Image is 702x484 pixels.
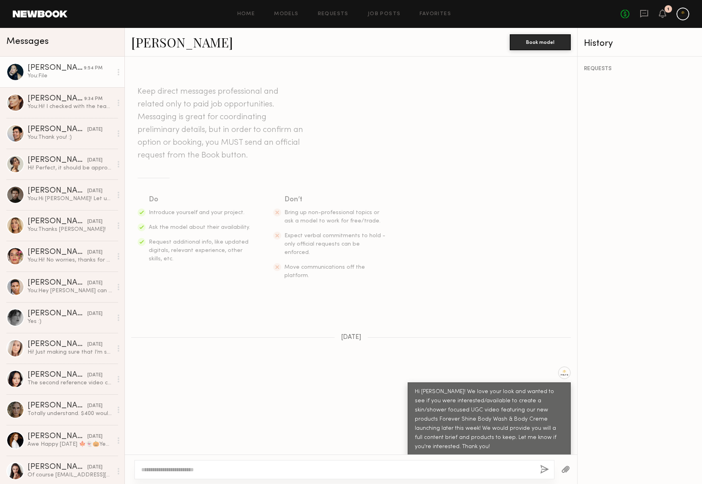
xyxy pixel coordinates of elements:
div: Of course [EMAIL_ADDRESS][DOMAIN_NAME] I have brown hair. It’s slightly wavy and quite thick. [28,471,112,479]
div: You: Hi! No worries, thanks for getting back to us! [28,256,112,264]
div: [PERSON_NAME] [28,463,87,471]
span: Request additional info, like updated digitals, relevant experience, other skills, etc. [149,240,248,262]
span: Move communications off the platform. [284,265,365,278]
div: Awe Happy [DATE] 🍁👻🎃Yep that works! Typically for 90 days usage I just do 30% so $150 20% for 60 ... [28,441,112,448]
div: [DATE] [87,126,103,134]
span: Messages [6,37,49,46]
div: [PERSON_NAME] [28,433,87,441]
a: [PERSON_NAME] [131,33,233,51]
span: Ask the model about their availability. [149,225,250,230]
span: [DATE] [341,334,361,341]
div: Do [149,194,251,205]
div: You: Hi! I checked with the team & we could budget $375 for 2 months of ad rights? [28,103,112,110]
div: [DATE] [87,464,103,471]
div: [DATE] [87,341,103,348]
div: REQUESTS [584,66,696,72]
div: Hi! Perfect, it should be approved (: [28,164,112,172]
a: Favorites [420,12,451,17]
div: You: Thank you! :) [28,134,112,141]
div: [PERSON_NAME] [28,279,87,287]
button: Book model [510,34,571,50]
div: 1 [667,7,669,12]
div: The second reference video can work at a $300 rate, provided it doesn’t require showing hair wash... [28,379,112,387]
div: Totally understand. $400 would be my lowest for a reel. I’d be willing to drop 30 day paid ad to ... [28,410,112,417]
div: You: Thanks [PERSON_NAME]! [28,226,112,233]
div: [PERSON_NAME] [28,371,87,379]
div: [PERSON_NAME] [28,402,87,410]
a: Models [274,12,298,17]
div: [PERSON_NAME] [28,248,87,256]
div: [DATE] [87,279,103,287]
div: History [584,39,696,48]
span: Bring up non-professional topics or ask a model to work for free/trade. [284,210,381,224]
div: [DATE] [87,187,103,195]
div: Hi! Just making sure that I’m sending raw files for you to edit? I don’t do editing or add anythi... [28,348,112,356]
div: Yes :) [28,318,112,325]
span: Expect verbal commitments to hold - only official requests can be enforced. [284,233,385,255]
div: [DATE] [87,402,103,410]
header: Keep direct messages professional and related only to paid job opportunities. Messaging is great ... [138,85,305,162]
div: 9:34 PM [84,95,103,103]
div: [PERSON_NAME] [28,340,87,348]
div: [DATE] [87,310,103,318]
div: [PERSON_NAME] [28,126,87,134]
div: [DATE] [87,372,103,379]
div: [PERSON_NAME] [28,64,84,72]
div: Hi [PERSON_NAME]! We love your look and wanted to see if you were interested/available to create ... [415,388,564,452]
div: [DATE] [87,218,103,226]
div: [DATE] [87,157,103,164]
div: [PERSON_NAME] [28,187,87,195]
div: [PERSON_NAME] [28,156,87,164]
div: 9:54 PM [84,65,103,72]
div: [DATE] [87,433,103,441]
a: Home [237,12,255,17]
div: Don’t [284,194,386,205]
div: [DATE] [87,249,103,256]
a: Job Posts [368,12,401,17]
span: Introduce yourself and your project. [149,210,245,215]
a: Book model [510,38,571,45]
div: [PERSON_NAME] [28,95,84,103]
div: You: Hey [PERSON_NAME] can you please respond? We paid you and didn't receive the final asset. [28,287,112,295]
div: [PERSON_NAME] [28,310,87,318]
div: You: File [28,72,112,80]
a: Requests [318,12,349,17]
div: [PERSON_NAME] [28,218,87,226]
div: You: Hi [PERSON_NAME]! Let us know if you're interested! [28,195,112,203]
